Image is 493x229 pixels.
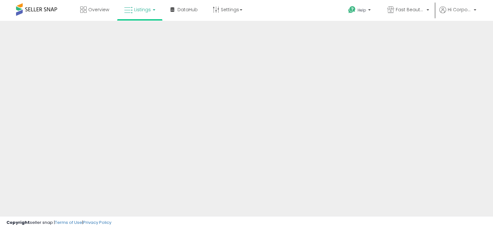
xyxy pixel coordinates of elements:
a: Hi Corporate [439,6,476,21]
span: Help [358,7,366,13]
a: Privacy Policy [83,219,111,225]
span: Listings [134,6,151,13]
span: Overview [88,6,109,13]
span: Fast Beauty ([GEOGRAPHIC_DATA]) [396,6,425,13]
div: seller snap | | [6,220,111,226]
strong: Copyright [6,219,30,225]
i: Get Help [348,6,356,14]
span: Hi Corporate [448,6,472,13]
a: Help [343,1,377,21]
span: DataHub [177,6,198,13]
a: Terms of Use [55,219,82,225]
